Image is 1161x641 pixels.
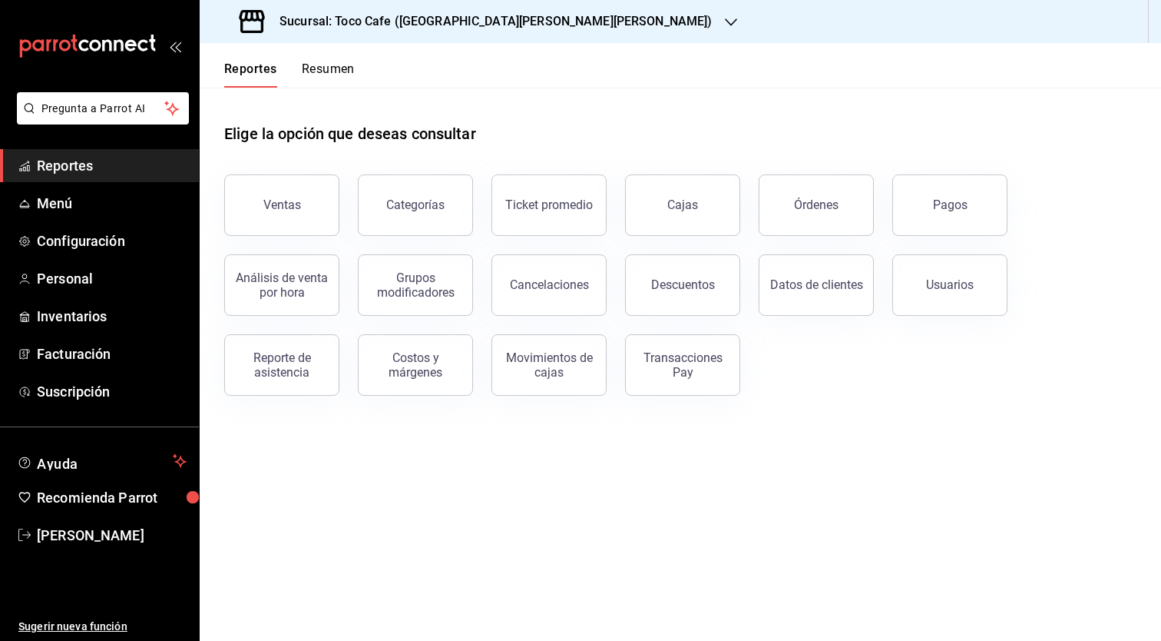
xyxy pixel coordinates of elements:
button: Datos de clientes [759,254,874,316]
h3: Sucursal: Toco Cafe ([GEOGRAPHIC_DATA][PERSON_NAME][PERSON_NAME]) [267,12,713,31]
div: Órdenes [794,198,838,212]
div: Grupos modificadores [368,271,463,300]
span: Facturación [37,344,187,364]
span: Sugerir nueva función [18,619,187,635]
span: [PERSON_NAME] [37,525,187,546]
div: navigation tabs [224,61,355,88]
button: open_drawer_menu [169,40,181,52]
button: Cancelaciones [491,254,607,316]
div: Categorías [386,198,445,212]
div: Usuarios [926,277,974,292]
span: Personal [37,268,187,289]
button: Descuentos [625,254,740,316]
span: Reportes [37,155,187,176]
div: Movimientos de cajas [501,350,597,380]
div: Costos y márgenes [368,350,463,380]
div: Cancelaciones [510,277,589,292]
div: Análisis de venta por hora [234,271,329,300]
div: Ticket promedio [505,198,593,212]
div: Pagos [933,198,968,212]
div: Ventas [263,198,301,212]
a: Pregunta a Parrot AI [11,111,189,128]
div: Descuentos [651,277,715,292]
button: Reporte de asistencia [224,334,339,396]
div: Cajas [667,198,698,212]
span: Configuración [37,231,187,251]
button: Ventas [224,174,339,236]
span: Suscripción [37,381,187,402]
div: Reporte de asistencia [234,350,329,380]
button: Reportes [224,61,277,88]
button: Transacciones Pay [625,334,740,396]
div: Datos de clientes [770,277,863,292]
button: Resumen [302,61,355,88]
button: Ticket promedio [491,174,607,236]
button: Grupos modificadores [358,254,473,316]
button: Usuarios [892,254,1007,316]
button: Pregunta a Parrot AI [17,92,189,125]
button: Órdenes [759,174,874,236]
span: Menú [37,193,187,214]
h1: Elige la opción que deseas consultar [224,122,476,145]
button: Cajas [625,174,740,236]
button: Costos y márgenes [358,334,473,396]
div: Transacciones Pay [635,350,730,380]
span: Inventarios [37,306,187,327]
button: Pagos [892,174,1007,236]
button: Análisis de venta por hora [224,254,339,316]
button: Categorías [358,174,473,236]
span: Recomienda Parrot [37,487,187,508]
button: Movimientos de cajas [491,334,607,396]
span: Ayuda [37,452,167,470]
span: Pregunta a Parrot AI [41,101,165,117]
